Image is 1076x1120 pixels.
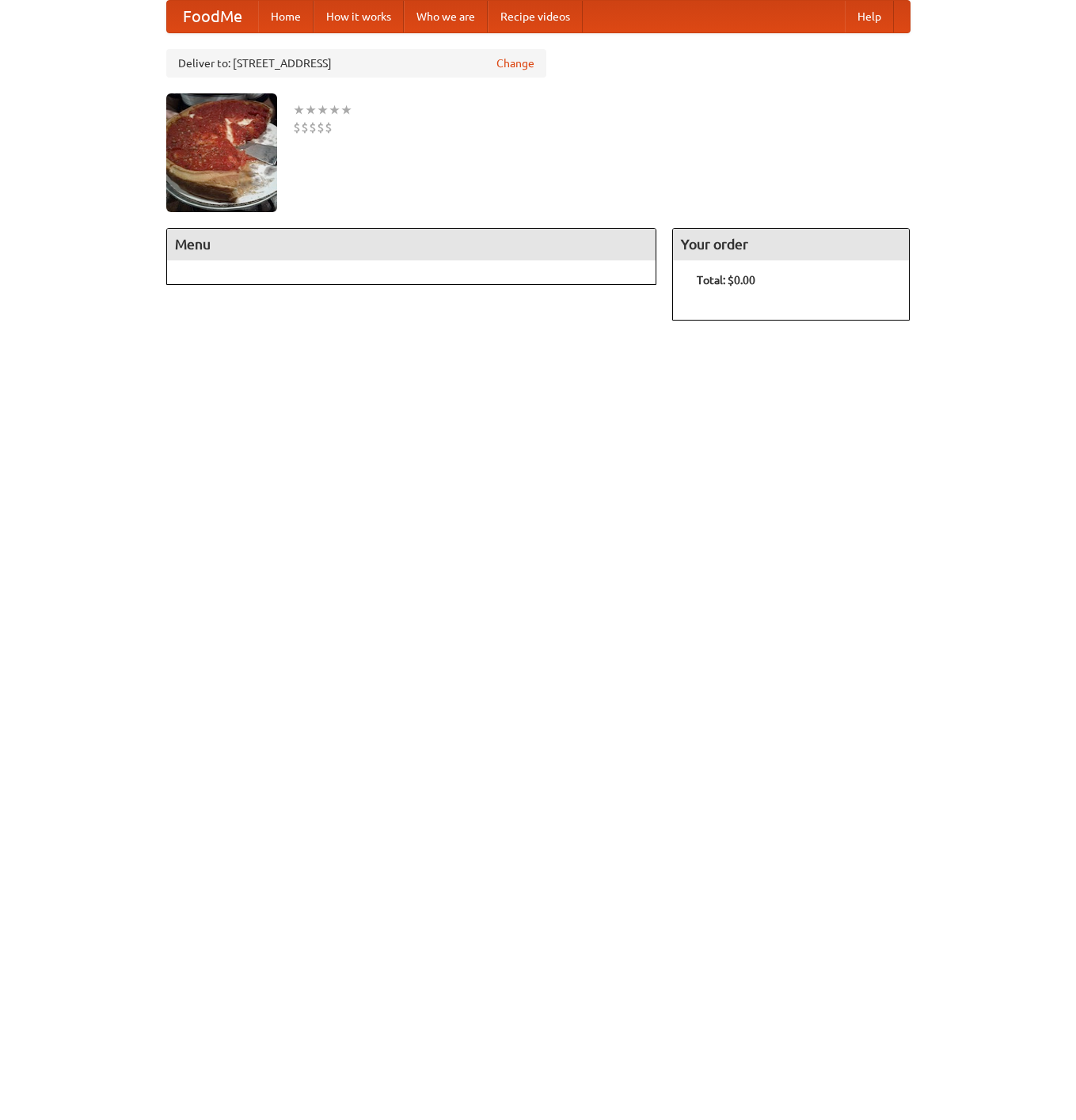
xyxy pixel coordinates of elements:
li: $ [301,119,309,136]
li: $ [325,119,333,136]
b: Total: $0.00 [697,274,755,287]
h4: Your order [673,229,909,260]
li: ★ [340,101,352,119]
a: Recipe videos [488,1,583,32]
a: Who we are [404,1,488,32]
img: angular.jpg [166,93,277,212]
a: Change [496,55,534,71]
li: ★ [293,101,305,119]
li: ★ [317,101,329,119]
a: FoodMe [167,1,258,32]
div: Deliver to: [STREET_ADDRESS] [166,49,546,78]
li: $ [309,119,317,136]
li: $ [293,119,301,136]
a: How it works [314,1,404,32]
a: Home [258,1,314,32]
li: ★ [305,101,317,119]
a: Help [845,1,894,32]
li: ★ [329,101,340,119]
h4: Menu [167,229,656,260]
li: $ [317,119,325,136]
